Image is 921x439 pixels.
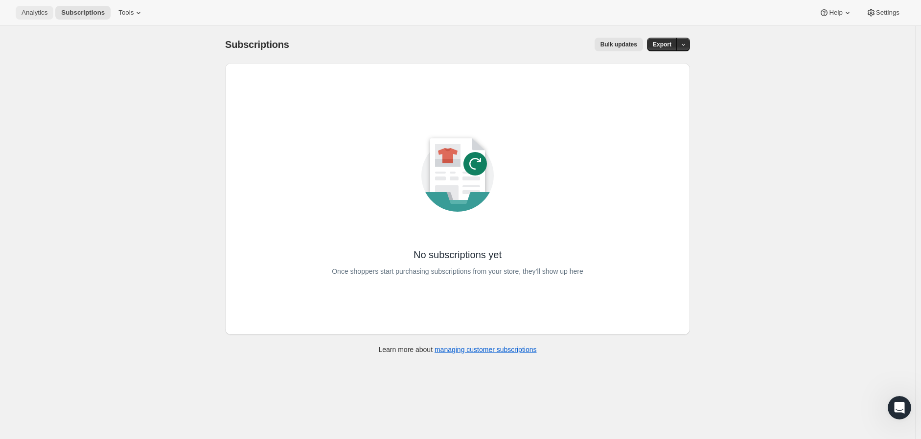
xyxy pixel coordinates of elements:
[379,345,537,354] p: Learn more about
[653,41,671,48] span: Export
[888,396,911,419] iframe: Intercom live chat
[55,6,111,20] button: Subscriptions
[22,9,47,17] span: Analytics
[16,6,53,20] button: Analytics
[225,39,289,50] span: Subscriptions
[61,9,105,17] span: Subscriptions
[414,248,502,262] p: No subscriptions yet
[813,6,858,20] button: Help
[829,9,842,17] span: Help
[876,9,899,17] span: Settings
[435,346,537,353] a: managing customer subscriptions
[600,41,637,48] span: Bulk updates
[332,264,583,278] p: Once shoppers start purchasing subscriptions from your store, they’ll show up here
[118,9,134,17] span: Tools
[647,38,677,51] button: Export
[113,6,149,20] button: Tools
[595,38,643,51] button: Bulk updates
[860,6,905,20] button: Settings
